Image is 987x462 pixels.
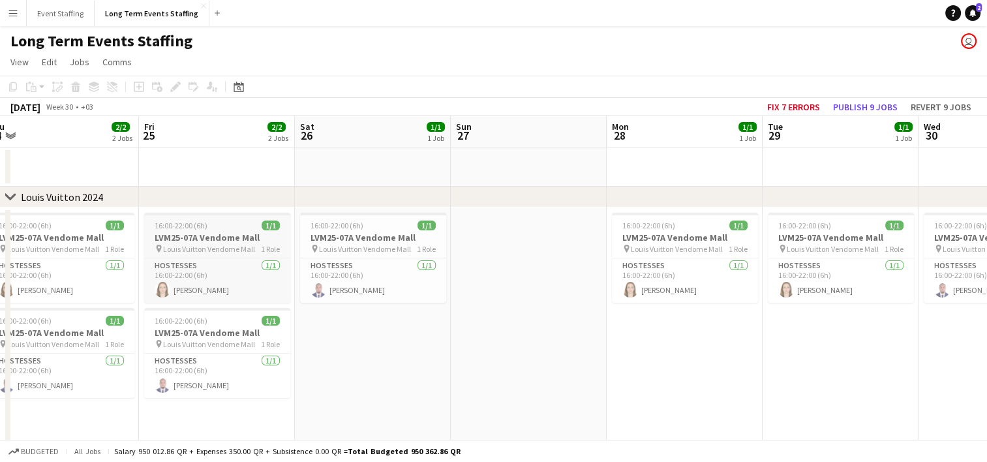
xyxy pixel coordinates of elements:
span: Edit [42,56,57,68]
span: Total Budgeted 950 362.86 QR [348,446,461,456]
span: 16:00-22:00 (6h) [155,316,207,326]
div: Louis Vuitton 2024 [21,191,103,204]
div: +03 [81,102,93,112]
span: 1/1 [894,122,913,132]
h3: LVM25-07A Vendome Mall [768,232,914,243]
button: Fix 7 errors [762,99,825,115]
span: 1 Role [105,244,124,254]
div: 1 Job [895,133,912,143]
span: 26 [298,128,314,143]
span: 1/1 [106,221,124,230]
span: Louis Vuitton Vendome Mall [163,244,255,254]
span: Tue [768,121,783,132]
span: 16:00-22:00 (6h) [778,221,831,230]
span: 2/2 [267,122,286,132]
button: Publish 9 jobs [828,99,903,115]
app-card-role: Hostesses1/116:00-22:00 (6h)[PERSON_NAME] [144,354,290,398]
app-user-avatar: Events Staffing Team [961,33,977,49]
app-job-card: 16:00-22:00 (6h)1/1LVM25-07A Vendome Mall Louis Vuitton Vendome Mall1 RoleHostesses1/116:00-22:00... [768,213,914,303]
span: 1/1 [885,221,903,230]
span: Jobs [70,56,89,68]
a: Edit [37,54,62,70]
span: 16:00-22:00 (6h) [622,221,675,230]
span: 2 [976,3,982,12]
span: 25 [142,128,155,143]
div: 2 Jobs [112,133,132,143]
span: Sun [456,121,472,132]
button: Budgeted [7,444,61,459]
app-card-role: Hostesses1/116:00-22:00 (6h)[PERSON_NAME] [144,258,290,303]
span: View [10,56,29,68]
h3: LVM25-07A Vendome Mall [612,232,758,243]
a: View [5,54,34,70]
span: 1/1 [729,221,748,230]
span: 16:00-22:00 (6h) [934,221,987,230]
span: 1 Role [105,339,124,349]
span: 1/1 [106,316,124,326]
span: Budgeted [21,447,59,456]
span: Louis Vuitton Vendome Mall [319,244,411,254]
span: Fri [144,121,155,132]
div: 2 Jobs [268,133,288,143]
span: Sat [300,121,314,132]
button: Revert 9 jobs [905,99,977,115]
span: Comms [102,56,132,68]
button: Long Term Events Staffing [95,1,209,26]
div: [DATE] [10,100,40,114]
app-job-card: 16:00-22:00 (6h)1/1LVM25-07A Vendome Mall Louis Vuitton Vendome Mall1 RoleHostesses1/116:00-22:00... [144,308,290,398]
span: Louis Vuitton Vendome Mall [7,244,99,254]
div: 1 Job [427,133,444,143]
h1: Long Term Events Staffing [10,31,192,51]
a: Comms [97,54,137,70]
span: 29 [766,128,783,143]
span: 16:00-22:00 (6h) [155,221,207,230]
span: 1 Role [729,244,748,254]
span: 16:00-22:00 (6h) [311,221,363,230]
span: 1 Role [261,339,280,349]
span: 30 [922,128,941,143]
span: 1 Role [261,244,280,254]
h3: LVM25-07A Vendome Mall [144,327,290,339]
span: 1/1 [738,122,757,132]
span: 1 Role [417,244,436,254]
span: 1/1 [418,221,436,230]
span: 28 [610,128,629,143]
app-job-card: 16:00-22:00 (6h)1/1LVM25-07A Vendome Mall Louis Vuitton Vendome Mall1 RoleHostesses1/116:00-22:00... [144,213,290,303]
span: 1/1 [262,221,280,230]
app-card-role: Hostesses1/116:00-22:00 (6h)[PERSON_NAME] [612,258,758,303]
span: 27 [454,128,472,143]
span: 2/2 [112,122,130,132]
span: Louis Vuitton Vendome Mall [787,244,879,254]
app-card-role: Hostesses1/116:00-22:00 (6h)[PERSON_NAME] [768,258,914,303]
button: Event Staffing [27,1,95,26]
span: 1 Role [885,244,903,254]
span: Louis Vuitton Vendome Mall [163,339,255,349]
span: Wed [924,121,941,132]
app-card-role: Hostesses1/116:00-22:00 (6h)[PERSON_NAME] [300,258,446,303]
span: Louis Vuitton Vendome Mall [631,244,723,254]
span: 1/1 [427,122,445,132]
h3: LVM25-07A Vendome Mall [144,232,290,243]
app-job-card: 16:00-22:00 (6h)1/1LVM25-07A Vendome Mall Louis Vuitton Vendome Mall1 RoleHostesses1/116:00-22:00... [612,213,758,303]
span: Week 30 [43,102,76,112]
div: Salary 950 012.86 QR + Expenses 350.00 QR + Subsistence 0.00 QR = [114,446,461,456]
a: Jobs [65,54,95,70]
span: Mon [612,121,629,132]
a: 2 [965,5,980,21]
h3: LVM25-07A Vendome Mall [300,232,446,243]
app-job-card: 16:00-22:00 (6h)1/1LVM25-07A Vendome Mall Louis Vuitton Vendome Mall1 RoleHostesses1/116:00-22:00... [300,213,446,303]
div: 1 Job [739,133,756,143]
span: All jobs [72,446,103,456]
span: Louis Vuitton Vendome Mall [7,339,99,349]
span: 1/1 [262,316,280,326]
